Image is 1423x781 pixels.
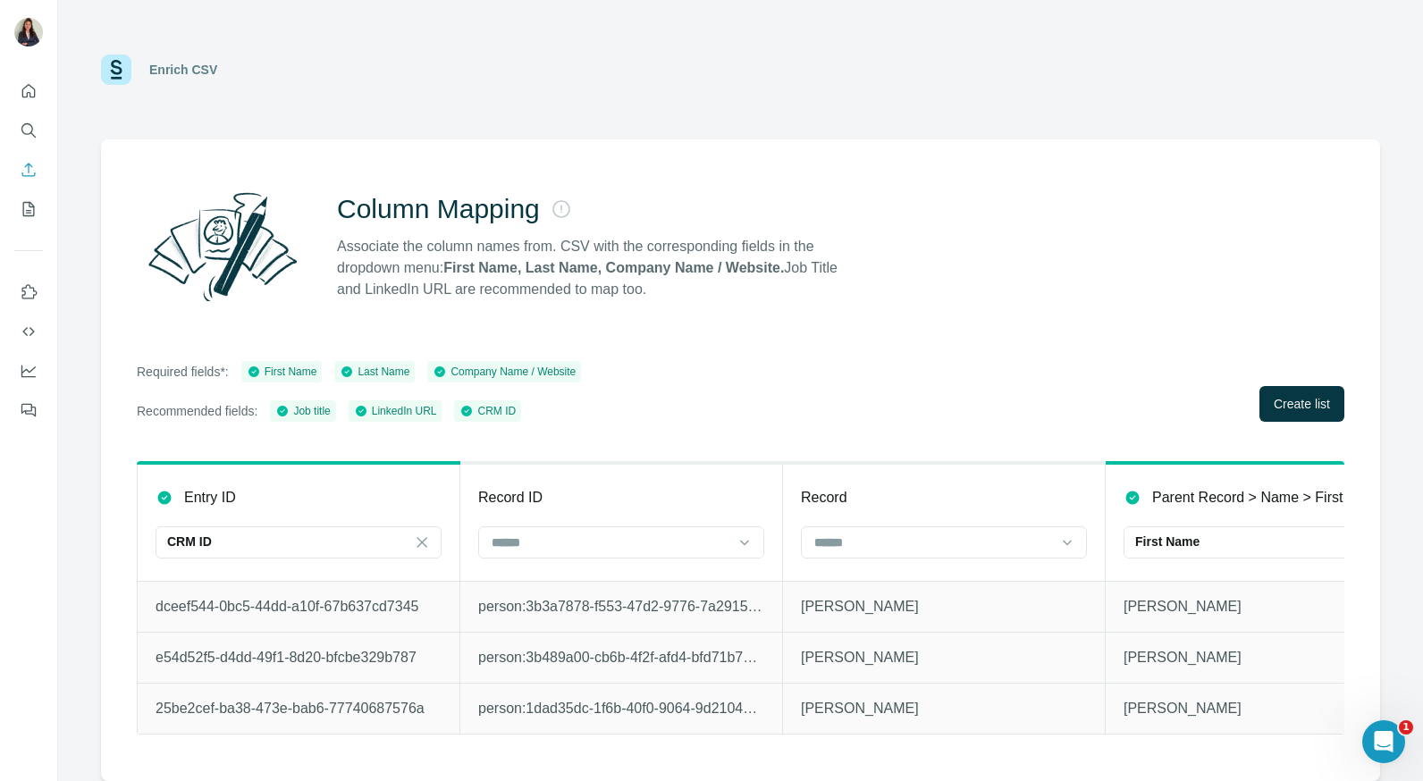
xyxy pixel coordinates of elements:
[1135,533,1200,550] p: First Name
[14,193,43,225] button: My lists
[478,487,543,508] p: Record ID
[14,315,43,348] button: Use Surfe API
[156,698,442,719] p: 25be2cef-ba38-473e-bab6-77740687576a
[801,698,1087,719] p: [PERSON_NAME]
[1124,596,1410,617] p: [PERSON_NAME]
[478,647,764,668] p: person:3b489a00-cb6b-4f2f-afd4-bfd71b79c754
[337,236,854,300] p: Associate the column names from. CSV with the corresponding fields in the dropdown menu: Job Titl...
[1274,395,1330,413] span: Create list
[354,403,437,419] div: LinkedIn URL
[340,364,409,380] div: Last Name
[14,18,43,46] img: Avatar
[156,647,442,668] p: e54d52f5-d4dd-49f1-8d20-bfcbe329b787
[801,596,1087,617] p: [PERSON_NAME]
[433,364,576,380] div: Company Name / Website
[1124,647,1410,668] p: [PERSON_NAME]
[101,55,131,85] img: Surfe Logo
[184,487,236,508] p: Entry ID
[14,276,43,308] button: Use Surfe on LinkedIn
[478,698,764,719] p: person:1dad35dc-1f6b-40f0-9064-9d2104ca5c09
[1152,487,1343,508] p: Parent Record > Name > First
[801,647,1087,668] p: [PERSON_NAME]
[478,596,764,617] p: person:3b3a7878-f553-47d2-9776-7a291541df7e
[149,61,217,79] div: Enrich CSV
[14,154,43,186] button: Enrich CSV
[1399,720,1413,735] span: 1
[1124,698,1410,719] p: [PERSON_NAME]
[459,403,516,419] div: CRM ID
[275,403,330,419] div: Job title
[1259,386,1344,422] button: Create list
[14,355,43,387] button: Dashboard
[1362,720,1405,763] iframe: Intercom live chat
[167,533,212,550] p: CRM ID
[443,260,784,275] strong: First Name, Last Name, Company Name / Website.
[14,114,43,147] button: Search
[137,402,257,420] p: Recommended fields:
[14,75,43,107] button: Quick start
[156,596,442,617] p: dceef544-0bc5-44dd-a10f-67b637cd7345
[137,363,229,381] p: Required fields*:
[137,182,308,311] img: Surfe Illustration - Column Mapping
[14,394,43,426] button: Feedback
[337,193,540,225] h2: Column Mapping
[247,364,317,380] div: First Name
[801,487,847,508] p: Record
